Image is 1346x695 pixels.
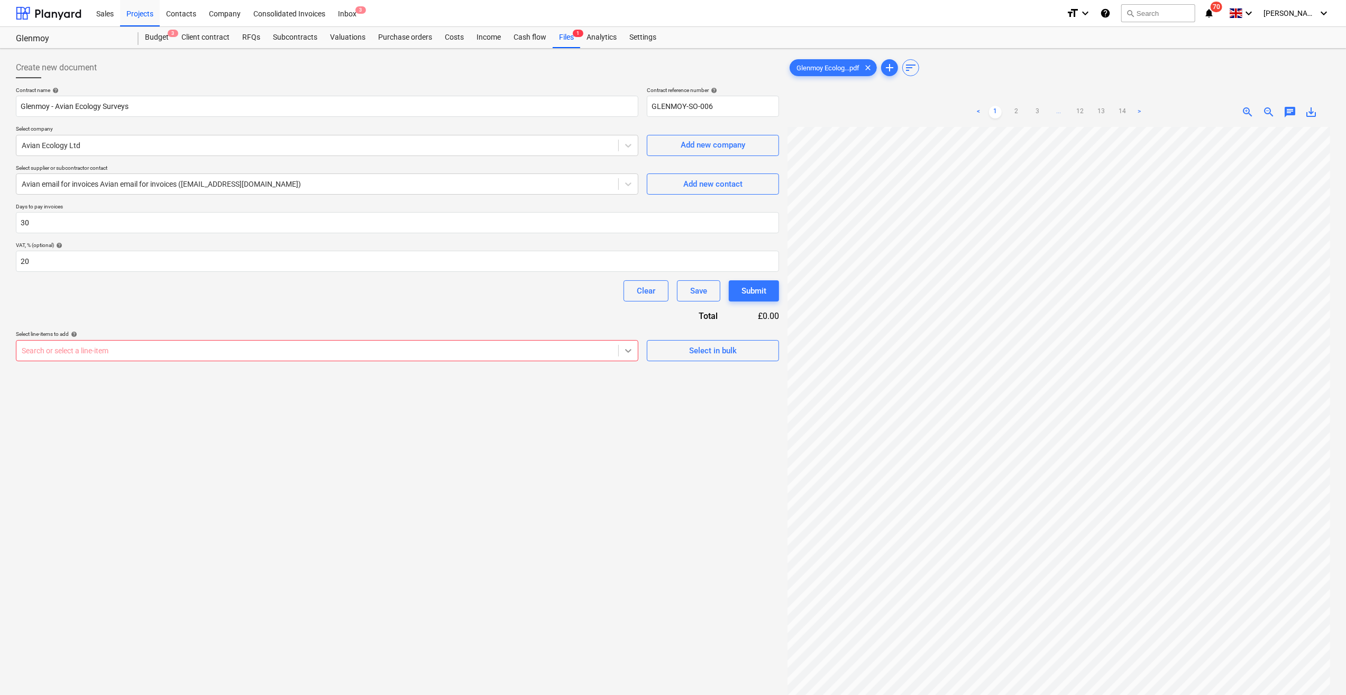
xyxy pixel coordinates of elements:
div: Select line-items to add [16,331,638,337]
i: keyboard_arrow_down [1317,7,1330,20]
div: Total [642,310,735,322]
span: zoom_in [1241,106,1254,118]
i: notifications [1204,7,1214,20]
button: Search [1121,4,1195,22]
a: Budget3 [139,27,175,48]
i: Knowledge base [1100,7,1111,20]
span: sort [904,61,917,74]
input: Days to pay invoices [16,212,779,233]
i: keyboard_arrow_down [1079,7,1092,20]
a: Next page [1133,106,1146,118]
span: 3 [168,30,178,37]
button: Select in bulk [647,340,779,361]
a: Page 14 [1116,106,1129,118]
button: Add new contact [647,173,779,195]
a: Analytics [580,27,623,48]
a: RFQs [236,27,267,48]
a: ... [1052,106,1065,118]
a: Costs [438,27,470,48]
span: 1 [573,30,583,37]
div: Glenmoy Ecolog...pdf [790,59,877,76]
a: Page 3 [1031,106,1044,118]
a: Income [470,27,507,48]
button: Clear [624,280,669,301]
div: Budget [139,27,175,48]
div: Files [553,27,580,48]
a: Page 1 is your current page [989,106,1002,118]
span: clear [862,61,874,74]
span: zoom_out [1262,106,1275,118]
span: add [883,61,896,74]
span: help [50,87,59,94]
div: Save [690,284,707,298]
span: Create new document [16,61,97,74]
span: 70 [1211,2,1222,12]
p: Days to pay invoices [16,203,779,212]
span: help [69,331,77,337]
a: Purchase orders [372,27,438,48]
p: Select supplier or subcontractor contact [16,164,638,173]
iframe: Chat Widget [1293,644,1346,695]
a: Client contract [175,27,236,48]
div: Contract name [16,87,638,94]
div: Add new company [681,138,745,152]
input: VAT, % [16,251,779,272]
a: Files1 [553,27,580,48]
a: Settings [623,27,663,48]
div: Clear [637,284,655,298]
a: Valuations [324,27,372,48]
a: Page 13 [1095,106,1107,118]
i: keyboard_arrow_down [1242,7,1255,20]
a: Cash flow [507,27,553,48]
button: Save [677,280,720,301]
span: [PERSON_NAME] [1263,9,1316,17]
a: Previous page [972,106,985,118]
span: save_alt [1305,106,1317,118]
p: Select company [16,125,638,134]
div: Contract reference number [647,87,779,94]
div: £0.00 [735,310,779,322]
div: VAT, % (optional) [16,242,779,249]
button: Add new company [647,135,779,156]
div: Select in bulk [689,344,737,358]
div: Glenmoy [16,33,126,44]
span: 3 [355,6,366,14]
span: Glenmoy Ecolog...pdf [790,64,866,72]
span: help [54,242,62,249]
span: search [1126,9,1134,17]
i: format_size [1066,7,1079,20]
div: Submit [741,284,766,298]
span: chat [1284,106,1296,118]
button: Submit [729,280,779,301]
div: Add new contact [683,177,743,191]
a: Page 12 [1074,106,1086,118]
input: Document name [16,96,638,117]
span: help [709,87,717,94]
a: Subcontracts [267,27,324,48]
input: Reference number [647,96,779,117]
a: Page 2 [1010,106,1023,118]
